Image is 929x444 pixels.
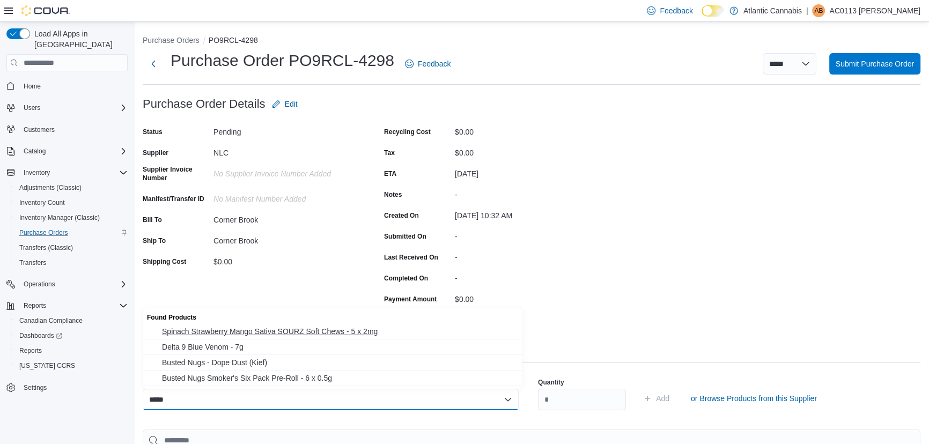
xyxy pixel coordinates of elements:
button: Inventory Count [11,195,132,210]
span: Transfers (Classic) [19,243,73,252]
a: Transfers (Classic) [15,241,77,254]
label: ETA [384,169,396,178]
div: $0.00 [455,123,599,136]
a: Inventory Manager (Classic) [15,211,104,224]
a: Dashboards [15,329,67,342]
div: Corner Brook [213,211,357,224]
span: or Browse Products from this Supplier [691,393,817,404]
label: Notes [384,190,402,199]
button: Submit Purchase Order [829,53,920,75]
label: Quantity [538,378,564,387]
button: Reports [11,343,132,358]
button: Inventory [19,166,54,179]
p: | [806,4,808,17]
div: - [455,312,599,324]
span: Inventory Count [19,198,65,207]
label: Last Received On [384,253,438,262]
p: Atlantic Cannabis [743,4,802,17]
button: Edit [268,93,302,115]
button: Home [2,78,132,93]
span: Submit Purchase Order [836,58,914,69]
span: Purchase Orders [19,228,68,237]
span: Transfers (Classic) [15,241,128,254]
span: Adjustments (Classic) [19,183,82,192]
a: Feedback [401,53,455,75]
span: Canadian Compliance [19,316,83,325]
button: Operations [19,278,60,291]
label: Supplier [143,149,168,157]
span: Reports [24,301,46,310]
button: Operations [2,277,132,292]
button: Catalog [2,144,132,159]
img: Cova [21,5,70,16]
span: Purchase Orders [15,226,128,239]
div: - [455,270,599,283]
button: Adjustments (Classic) [11,180,132,195]
span: Reports [19,299,128,312]
label: Manifest/Transfer ID [143,195,204,203]
p: AC0113 [PERSON_NAME] [829,4,920,17]
button: Purchase Orders [11,225,132,240]
div: AC0113 Baker Jory [812,4,825,17]
span: Load All Apps in [GEOGRAPHIC_DATA] [30,28,128,50]
span: Users [24,103,40,112]
button: Next [143,53,164,75]
label: Ship To [143,236,166,245]
button: Purchase Orders [143,36,200,45]
span: Add [656,393,669,404]
button: Transfers [11,255,132,270]
span: Settings [24,383,47,392]
span: Edit [285,99,298,109]
div: Found Products [143,308,522,324]
a: Purchase Orders [15,226,72,239]
span: Feedback [660,5,692,16]
span: Inventory [24,168,50,177]
span: Reports [15,344,128,357]
button: Add [639,388,674,409]
span: Canadian Compliance [15,314,128,327]
h3: Purchase Order Details [143,98,266,110]
span: Inventory [19,166,128,179]
button: PO9RCL-4298 [209,36,258,45]
span: [US_STATE] CCRS [19,361,75,370]
div: Choose from the following options [143,308,522,386]
a: Customers [19,123,59,136]
button: Inventory Manager (Classic) [11,210,132,225]
div: No Supplier Invoice Number added [213,165,357,178]
button: Catalog [19,145,50,158]
a: Adjustments (Classic) [15,181,86,194]
label: Completed On [384,274,428,283]
a: Inventory Count [15,196,69,209]
button: Settings [2,380,132,395]
button: Users [19,101,45,114]
span: Inventory Count [15,196,128,209]
div: [DATE] 10:32 AM [455,207,599,220]
div: $0.00 [455,144,599,157]
label: Bill To [143,216,162,224]
button: Canadian Compliance [11,313,132,328]
label: Created On [384,211,419,220]
label: Shipping Cost [143,257,186,266]
nav: Complex example [6,73,128,423]
span: Users [19,101,128,114]
a: Transfers [15,256,50,269]
button: Inventory [2,165,132,180]
div: No Manifest Number added [213,190,357,203]
button: Transfers (Classic) [11,240,132,255]
button: Customers [2,122,132,137]
button: Busted Nugs Smoker's Six Pack Pre-Roll - 6 x 0.5g [143,371,522,386]
a: [US_STATE] CCRS [15,359,79,372]
button: Reports [19,299,50,312]
span: Customers [24,125,55,134]
span: Adjustments (Classic) [15,181,128,194]
span: Customers [19,123,128,136]
div: $0.00 [455,291,599,304]
span: Catalog [19,145,128,158]
div: - [455,228,599,241]
div: $0.00 [213,253,357,266]
nav: An example of EuiBreadcrumbs [143,35,920,48]
span: Settings [19,381,128,394]
span: Operations [19,278,128,291]
button: [US_STATE] CCRS [11,358,132,373]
